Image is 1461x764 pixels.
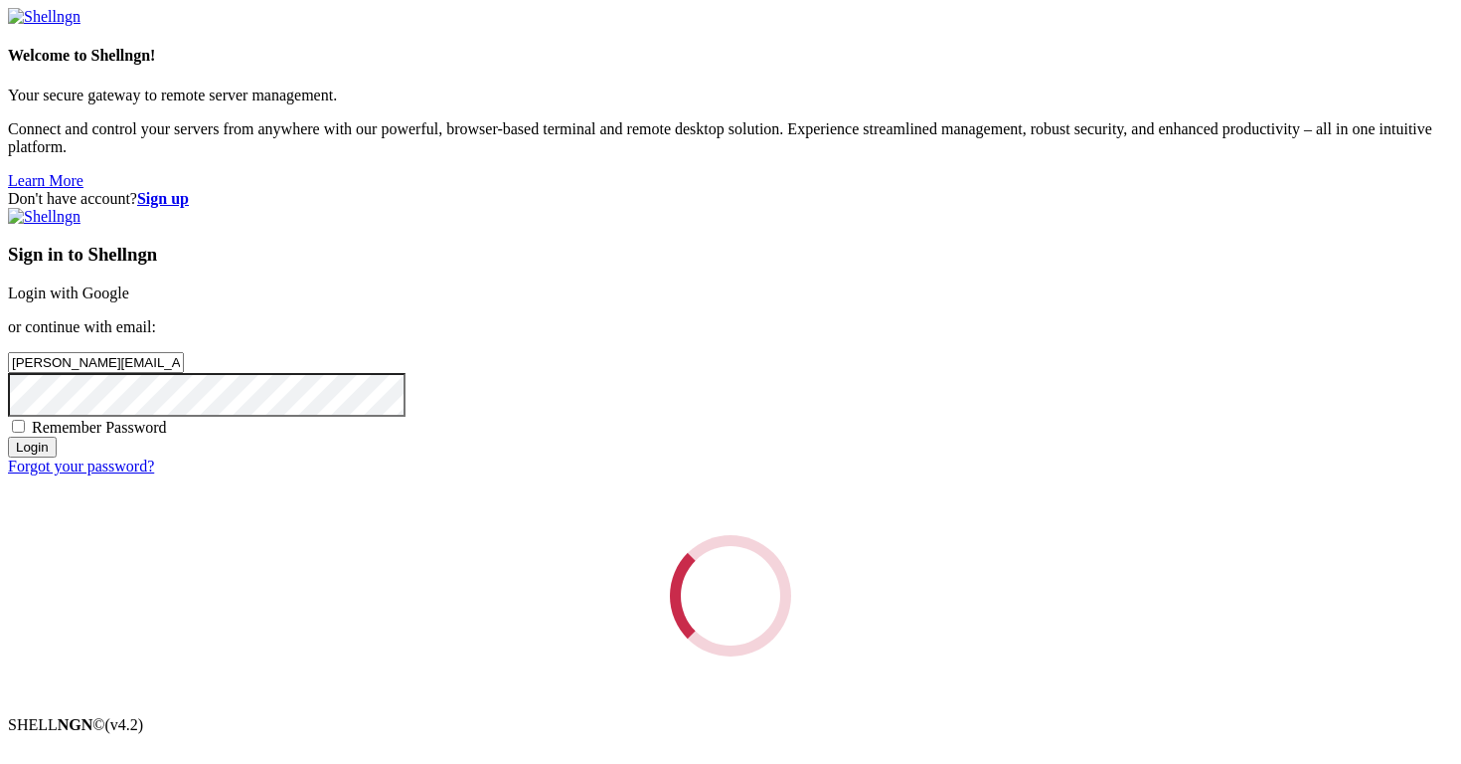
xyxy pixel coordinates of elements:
input: Login [8,437,57,458]
input: Email address [8,352,184,373]
img: Shellngn [8,8,81,26]
p: Your secure gateway to remote server management. [8,87,1453,104]
input: Remember Password [12,420,25,433]
img: Shellngn [8,208,81,226]
span: 4.2.0 [105,716,144,733]
span: Remember Password [32,419,167,436]
span: SHELL © [8,716,143,733]
div: Loading... [660,525,802,668]
a: Forgot your password? [8,458,154,475]
b: NGN [58,716,93,733]
a: Learn More [8,172,83,189]
p: Connect and control your servers from anywhere with our powerful, browser-based terminal and remo... [8,120,1453,156]
h4: Welcome to Shellngn! [8,47,1453,65]
p: or continue with email: [8,318,1453,336]
h3: Sign in to Shellngn [8,244,1453,266]
div: Don't have account? [8,190,1453,208]
a: Sign up [137,190,189,207]
a: Login with Google [8,285,129,301]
